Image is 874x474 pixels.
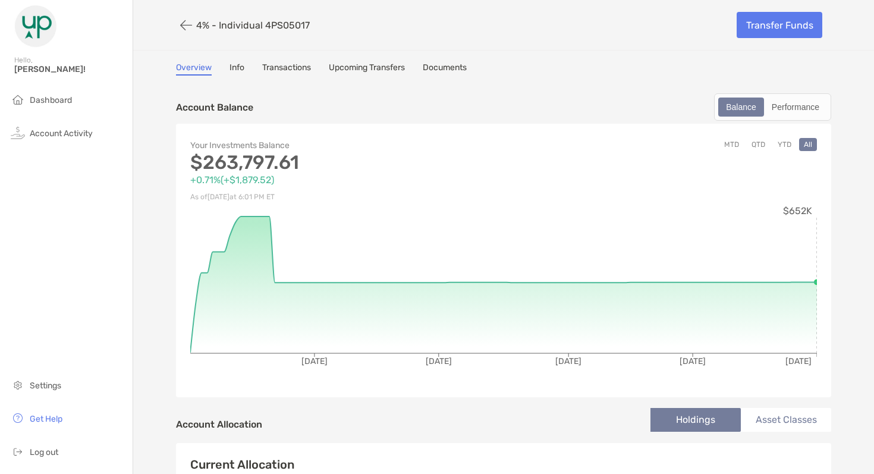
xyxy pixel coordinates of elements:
[11,92,25,106] img: household icon
[799,138,817,151] button: All
[426,356,452,366] tspan: [DATE]
[262,62,311,76] a: Transactions
[11,411,25,425] img: get-help icon
[229,62,244,76] a: Info
[14,5,57,48] img: Zoe Logo
[329,62,405,76] a: Upcoming Transfers
[196,20,310,31] p: 4% - Individual 4PS05017
[190,138,504,153] p: Your Investments Balance
[30,128,93,139] span: Account Activity
[650,408,741,432] li: Holdings
[680,356,706,366] tspan: [DATE]
[423,62,467,76] a: Documents
[737,12,822,38] a: Transfer Funds
[190,190,504,205] p: As of [DATE] at 6:01 PM ET
[30,381,61,391] span: Settings
[176,419,262,430] h4: Account Allocation
[747,138,770,151] button: QTD
[14,64,125,74] span: [PERSON_NAME]!
[765,99,826,115] div: Performance
[719,99,763,115] div: Balance
[30,95,72,105] span: Dashboard
[719,138,744,151] button: MTD
[176,62,212,76] a: Overview
[714,93,831,121] div: segmented control
[11,378,25,392] img: settings icon
[785,356,812,366] tspan: [DATE]
[301,356,328,366] tspan: [DATE]
[783,205,812,216] tspan: $652K
[190,172,504,187] p: +0.71% ( +$1,879.52 )
[176,100,253,115] p: Account Balance
[30,414,62,424] span: Get Help
[773,138,796,151] button: YTD
[30,447,58,457] span: Log out
[11,125,25,140] img: activity icon
[741,408,831,432] li: Asset Classes
[190,155,504,170] p: $263,797.61
[11,444,25,459] img: logout icon
[190,457,294,472] h4: Current Allocation
[555,356,581,366] tspan: [DATE]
